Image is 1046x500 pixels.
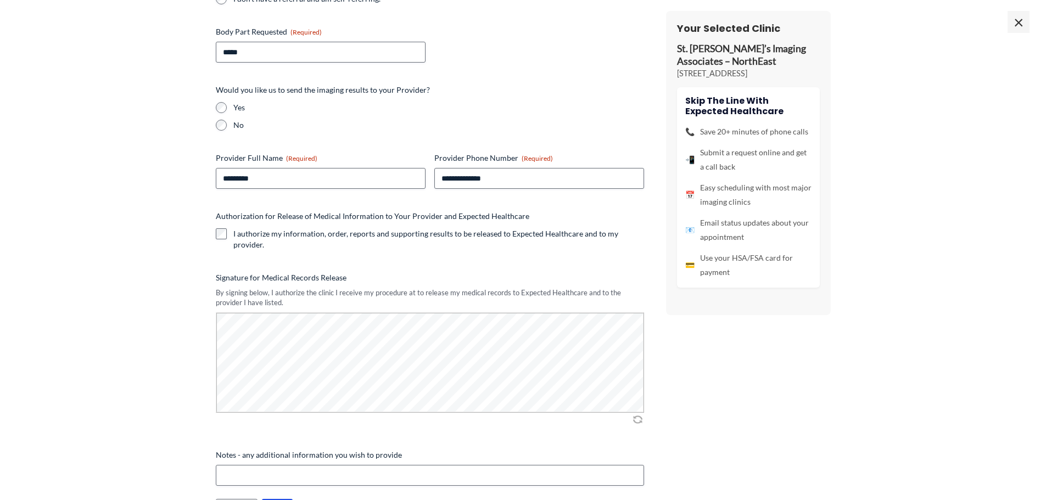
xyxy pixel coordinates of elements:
h3: Your Selected Clinic [677,22,820,35]
label: Notes - any additional information you wish to provide [216,450,644,460]
span: (Required) [290,28,322,36]
span: 📧 [685,223,695,237]
label: Body Part Requested [216,26,426,37]
h4: Skip the line with Expected Healthcare [685,95,812,116]
span: × [1008,11,1030,33]
p: [STREET_ADDRESS] [677,68,820,79]
span: 📅 [685,188,695,202]
label: Signature for Medical Records Release [216,272,644,283]
img: Clear Signature [631,414,644,425]
li: Use your HSA/FSA card for payment [685,251,812,279]
legend: Would you like us to send the imaging results to your Provider? [216,85,430,95]
label: Yes [233,102,644,113]
li: Email status updates about your appointment [685,216,812,244]
div: By signing below, I authorize the clinic I receive my procedure at to release my medical records ... [216,288,644,308]
legend: Authorization for Release of Medical Information to Your Provider and Expected Healthcare [216,211,529,222]
span: 💳 [685,258,695,272]
p: St. [PERSON_NAME]’s Imaging Associates – NorthEast [677,43,820,68]
span: (Required) [522,154,553,162]
li: Save 20+ minutes of phone calls [685,125,812,139]
label: Provider Phone Number [434,153,644,164]
span: 📞 [685,125,695,139]
label: I authorize my information, order, reports and supporting results to be released to Expected Heal... [233,228,644,250]
label: No [233,120,644,131]
span: 📲 [685,153,695,167]
li: Easy scheduling with most major imaging clinics [685,181,812,209]
span: (Required) [286,154,317,162]
li: Submit a request online and get a call back [685,145,812,174]
label: Provider Full Name [216,153,426,164]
